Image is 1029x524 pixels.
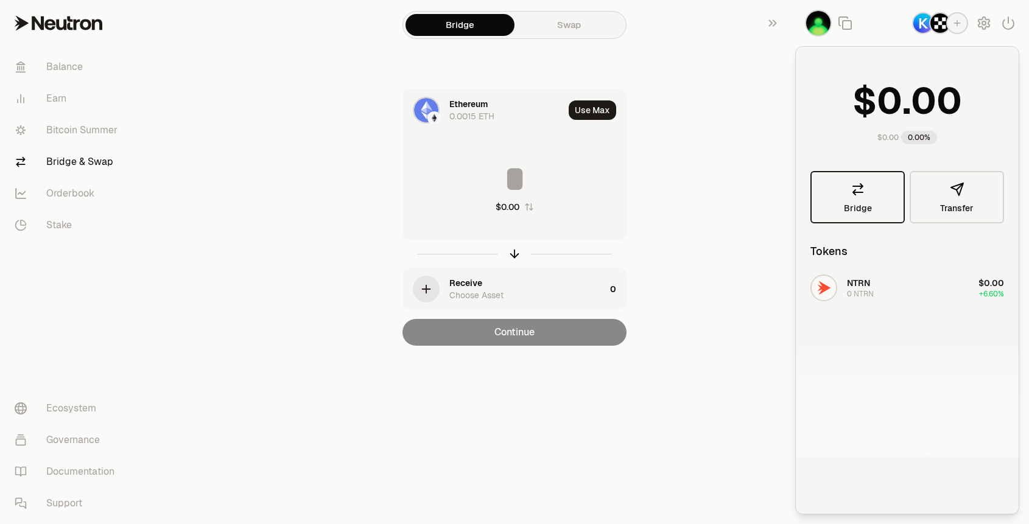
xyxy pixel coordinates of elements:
[806,11,831,35] img: czz51049
[901,131,937,144] div: 0.00%
[449,98,488,110] div: Ethereum
[844,204,872,212] span: Bridge
[496,201,534,213] button: $0.00
[930,13,950,33] img: OKX Wallet
[414,98,438,122] img: ETH Logo
[940,204,974,212] span: Transfer
[912,12,968,34] button: KeplrOKX Wallet
[5,114,132,146] a: Bitcoin Summer
[5,83,132,114] a: Earn
[403,268,626,310] button: ReceiveChoose Asset0
[496,201,519,213] div: $0.00
[5,51,132,83] a: Balance
[5,424,132,456] a: Governance
[5,487,132,519] a: Support
[810,243,848,260] div: Tokens
[514,14,623,36] a: Swap
[877,133,899,142] div: $0.00
[5,456,132,487] a: Documentation
[403,268,605,310] div: ReceiveChoose Asset
[429,113,440,124] img: Ethereum Logo
[406,14,514,36] a: Bridge
[910,171,1004,223] button: Transfer
[403,89,564,131] div: ETH LogoEthereum LogoEthereum0.0015 ETH
[569,100,616,120] button: Use Max
[805,10,832,37] button: czz51049
[5,146,132,178] a: Bridge & Swap
[5,178,132,209] a: Orderbook
[610,268,626,310] div: 0
[449,110,494,122] div: 0.0015 ETH
[449,289,504,301] div: Choose Asset
[449,277,482,289] div: Receive
[913,13,933,33] img: Keplr
[810,171,905,223] a: Bridge
[5,209,132,241] a: Stake
[5,393,132,424] a: Ecosystem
